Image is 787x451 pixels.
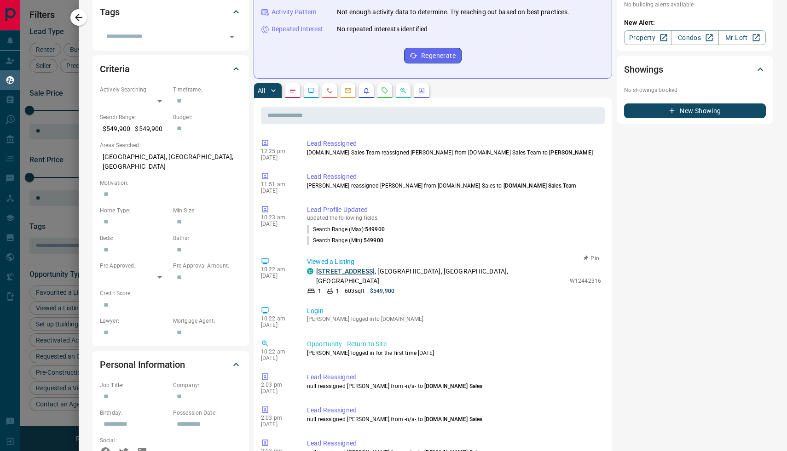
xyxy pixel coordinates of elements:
span: [PERSON_NAME] [549,149,592,156]
div: Criteria [100,58,242,80]
p: Search Range: [100,113,168,121]
p: updated the following fields: [307,215,601,221]
svg: Emails [344,87,352,94]
p: No repeated interests identified [337,24,428,34]
p: Timeframe: [173,86,242,94]
p: Actively Searching: [100,86,168,94]
p: Company: [173,381,242,389]
p: 12:25 pm [261,148,293,154]
p: W12442316 [570,277,601,285]
p: Lead Reassigned [307,372,601,382]
p: Lead Profile Updated [307,205,601,215]
p: 1 [336,287,339,295]
p: 2:03 pm [261,415,293,421]
svg: Lead Browsing Activity [307,87,315,94]
p: Areas Searched: [100,141,242,149]
p: Search Range (Max) : [307,225,385,234]
span: 549900 [364,237,383,244]
span: [DOMAIN_NAME] Sales [424,383,482,389]
p: All [258,87,265,94]
a: [STREET_ADDRESS] [316,268,375,275]
p: null reassigned [PERSON_NAME] from -n/a- to [307,415,601,423]
p: Lead Reassigned [307,172,601,182]
span: 549900 [365,226,385,233]
svg: Requests [381,87,388,94]
p: [DATE] [261,355,293,361]
h2: Criteria [100,62,130,76]
p: 10:22 am [261,348,293,355]
p: Job Title: [100,381,168,389]
h2: Personal Information [100,357,185,372]
p: Lead Reassigned [307,139,601,148]
p: [DATE] [261,154,293,161]
button: Regenerate [404,48,462,63]
p: New Alert: [624,18,766,28]
svg: Notes [289,87,296,94]
p: Activity Pattern [272,7,317,17]
svg: Calls [326,87,333,94]
p: Lead Reassigned [307,439,601,448]
p: [DATE] [261,322,293,328]
button: New Showing [624,103,766,118]
a: Condos [671,30,718,45]
p: Not enough activity data to determine. Try reaching out based on best practices. [337,7,570,17]
p: 10:22 am [261,315,293,322]
p: Opportunity - Return to Site [307,339,601,349]
p: $549,900 - $549,900 [100,121,168,137]
p: [DATE] [261,388,293,394]
svg: Agent Actions [418,87,425,94]
p: Pre-Approval Amount: [173,262,242,270]
p: $549,900 [370,287,394,295]
p: No building alerts available [624,0,766,9]
svg: Opportunities [399,87,407,94]
p: No showings booked [624,86,766,94]
p: 10:22 am [261,266,293,273]
p: [PERSON_NAME] reassigned [PERSON_NAME] from [DOMAIN_NAME] Sales to [307,182,601,190]
p: [DATE] [261,221,293,227]
p: [PERSON_NAME] logged in for the first time [DATE] [307,349,601,357]
p: Min Size: [173,206,242,215]
p: 2:03 pm [261,382,293,388]
div: Personal Information [100,354,242,376]
h2: Showings [624,62,663,77]
button: Open [226,30,238,43]
p: Possession Date: [173,409,242,417]
p: Birthday: [100,409,168,417]
p: Baths: [173,234,242,242]
p: [DATE] [261,421,293,428]
p: Budget: [173,113,242,121]
p: Lead Reassigned [307,405,601,415]
p: , [GEOGRAPHIC_DATA], [GEOGRAPHIC_DATA], [GEOGRAPHIC_DATA] [316,267,565,286]
div: condos.ca [307,268,313,274]
p: null reassigned [PERSON_NAME] from -n/a- to [307,382,601,390]
p: Lawyer: [100,317,168,325]
h2: Tags [100,5,119,19]
p: Login [307,306,601,316]
p: Beds: [100,234,168,242]
p: Motivation: [100,179,242,187]
p: 1 [318,287,321,295]
p: [PERSON_NAME] logged into [DOMAIN_NAME] [307,316,601,322]
p: Viewed a Listing [307,257,601,267]
a: Property [624,30,671,45]
p: [DATE] [261,188,293,194]
p: [DOMAIN_NAME] Sales Team reassigned [PERSON_NAME] from [DOMAIN_NAME] Sales Team to [307,148,601,157]
span: [DOMAIN_NAME] Sales Team [503,183,576,189]
button: Pin [578,254,605,263]
div: Showings [624,58,766,80]
p: Credit Score: [100,289,242,297]
span: [DOMAIN_NAME] Sales [424,416,482,422]
p: Home Type: [100,206,168,215]
p: Search Range (Min) : [307,236,383,245]
div: Tags [100,1,242,23]
p: [GEOGRAPHIC_DATA], [GEOGRAPHIC_DATA], [GEOGRAPHIC_DATA] [100,149,242,174]
p: Repeated Interest [272,24,323,34]
p: 11:51 am [261,181,293,188]
svg: Listing Alerts [363,87,370,94]
a: Mr.Loft [718,30,766,45]
p: 10:23 am [261,214,293,221]
p: 603 sqft [345,287,365,295]
p: Mortgage Agent: [173,317,242,325]
p: Pre-Approved: [100,262,168,270]
p: [DATE] [261,273,293,279]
